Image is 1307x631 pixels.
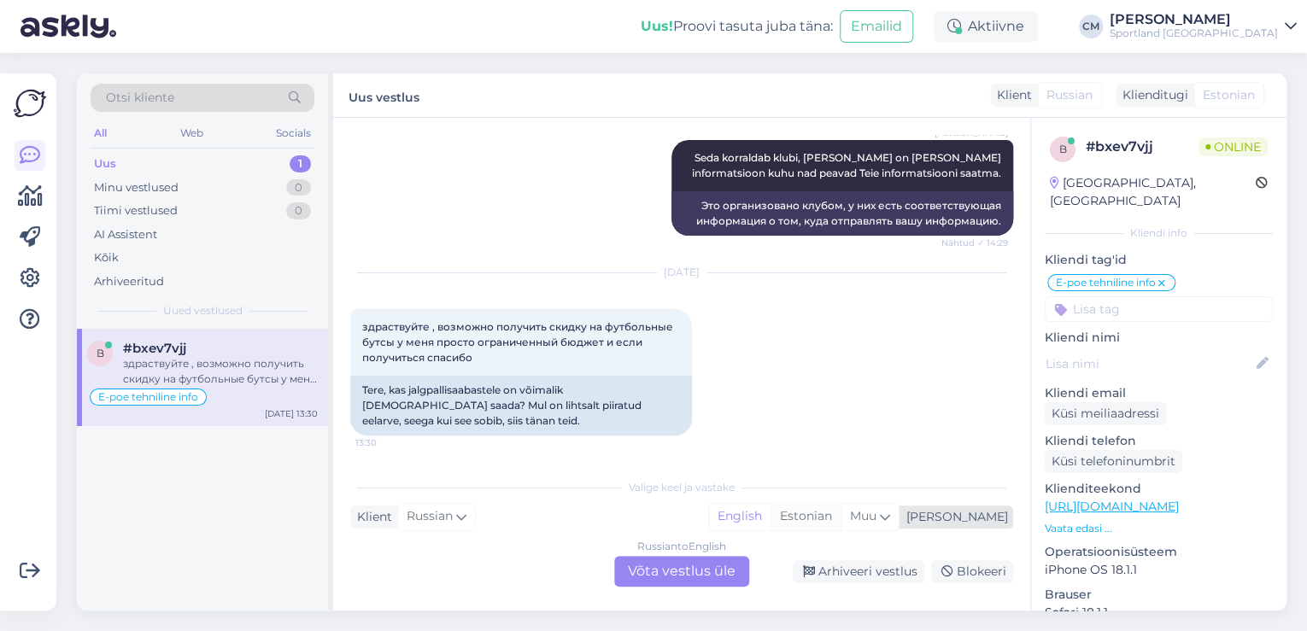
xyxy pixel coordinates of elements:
[98,392,198,402] span: E-poe tehniline info
[355,436,419,449] span: 13:30
[350,376,692,435] div: Tere, kas jalgpallisaabastele on võimalik [DEMOGRAPHIC_DATA] saada? Mul on lihtsalt piiratud eela...
[1046,86,1093,104] span: Russian
[1045,561,1273,579] p: iPhone OS 18.1.1
[286,202,311,219] div: 0
[840,10,913,43] button: Emailid
[1045,432,1273,450] p: Kliendi telefon
[671,191,1013,236] div: Это организовано клубом, у них есть соответствующая информация о том, куда отправлять вашу информ...
[990,86,1032,104] div: Klient
[407,507,453,526] span: Russian
[931,560,1013,583] div: Blokeeri
[94,226,157,243] div: AI Assistent
[1045,543,1273,561] p: Operatsioonisüsteem
[1079,15,1103,38] div: CM
[793,560,924,583] div: Arhiveeri vestlus
[641,18,673,34] b: Uus!
[1045,480,1273,498] p: Klienditeekond
[637,539,726,554] div: Russian to English
[1046,354,1253,373] input: Lisa nimi
[350,480,1013,495] div: Valige keel ja vastake
[941,237,1008,249] span: Nähtud ✓ 14:29
[1045,329,1273,347] p: Kliendi nimi
[1110,13,1278,26] div: [PERSON_NAME]
[273,122,314,144] div: Socials
[1116,86,1188,104] div: Klienditugi
[1045,384,1273,402] p: Kliendi email
[1045,225,1273,241] div: Kliendi info
[97,347,104,359] span: b
[1045,402,1166,425] div: Küsi meiliaadressi
[177,122,207,144] div: Web
[641,16,833,37] div: Proovi tasuta juba täna:
[771,504,841,529] div: Estonian
[123,341,186,356] span: #bxev7vjj
[900,508,1008,526] div: [PERSON_NAME]
[290,155,311,172] div: 1
[1050,174,1256,210] div: [GEOGRAPHIC_DATA], [GEOGRAPHIC_DATA]
[1045,604,1273,622] p: Safari 18.1.1
[94,273,164,290] div: Arhiveeritud
[94,179,179,196] div: Minu vestlused
[163,303,243,318] span: Uued vestlused
[349,84,419,107] label: Uus vestlus
[1110,13,1297,40] a: [PERSON_NAME]Sportland [GEOGRAPHIC_DATA]
[850,508,876,523] span: Muu
[1059,143,1067,155] span: b
[709,504,771,529] div: English
[106,89,174,107] span: Otsi kliente
[1203,86,1255,104] span: Estonian
[14,87,46,120] img: Askly Logo
[1086,137,1199,157] div: # bxev7vjj
[91,122,110,144] div: All
[286,179,311,196] div: 0
[94,155,116,172] div: Uus
[934,11,1038,42] div: Aktiivne
[1045,251,1273,269] p: Kliendi tag'id
[1056,278,1156,288] span: E-poe tehniline info
[1110,26,1278,40] div: Sportland [GEOGRAPHIC_DATA]
[362,320,676,364] span: здраствуйте , возможно получить скидку на футбольные бутсы у меня просто ограниченный бюджет и ес...
[94,202,178,219] div: Tiimi vestlused
[1045,586,1273,604] p: Brauser
[94,249,119,266] div: Kõik
[1045,450,1182,473] div: Küsi telefoninumbrit
[692,151,1004,179] span: Seda korraldab klubi, [PERSON_NAME] on [PERSON_NAME] informatsioon kuhu nad peavad Teie informats...
[1045,521,1273,536] p: Vaata edasi ...
[1045,296,1273,322] input: Lisa tag
[123,356,318,387] div: здраствуйте , возможно получить скидку на футбольные бутсы у меня просто ограниченный бюджет и ес...
[265,407,318,420] div: [DATE] 13:30
[1045,499,1179,514] a: [URL][DOMAIN_NAME]
[1199,137,1268,156] span: Online
[350,265,1013,280] div: [DATE]
[614,556,749,587] div: Võta vestlus üle
[350,508,392,526] div: Klient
